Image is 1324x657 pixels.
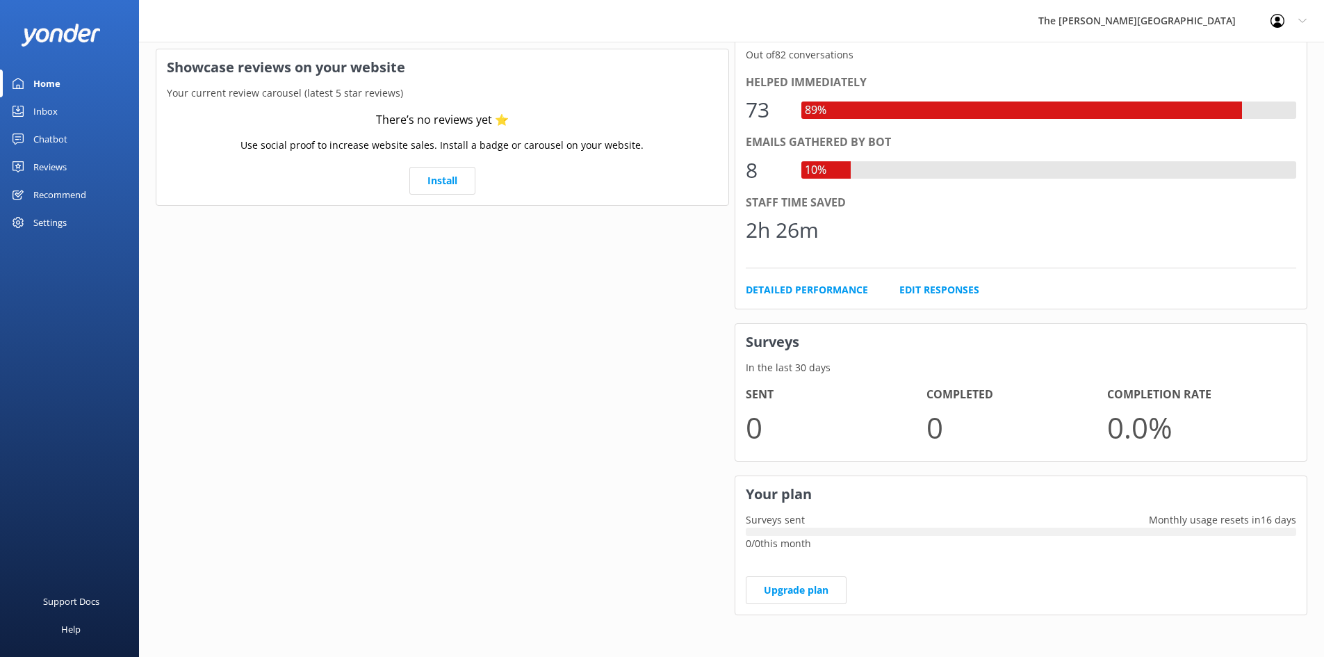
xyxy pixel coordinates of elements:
p: In the last 30 days [735,360,1307,375]
p: 0.0 % [1107,404,1288,451]
p: Out of 82 conversations [735,47,1307,63]
div: Chatbot [33,125,67,153]
div: Helped immediately [746,74,1297,92]
div: Reviews [33,153,67,181]
div: Help [61,615,81,643]
div: Recommend [33,181,86,209]
div: Settings [33,209,67,236]
p: Use social proof to increase website sales. Install a badge or carousel on your website. [240,138,644,153]
div: 73 [746,93,787,127]
p: Your current review carousel (latest 5 star reviews) [156,86,728,101]
div: 10% [801,161,830,179]
p: Monthly usage resets in 16 days [1138,512,1307,528]
a: Edit Responses [899,282,979,298]
p: 0 [926,404,1107,451]
div: Inbox [33,97,58,125]
div: 8 [746,154,787,187]
div: Support Docs [43,587,99,615]
h3: Showcase reviews on your website [156,49,728,86]
p: 0 / 0 this month [746,536,1297,551]
h3: Surveys [735,324,1307,360]
a: Install [409,167,475,195]
h4: Sent [746,386,926,404]
a: Detailed Performance [746,282,868,298]
p: 0 [746,404,926,451]
img: yonder-white-logo.png [21,24,101,47]
h4: Completion Rate [1107,386,1288,404]
div: Staff time saved [746,194,1297,212]
p: Surveys sent [735,512,815,528]
a: Upgrade plan [746,576,847,604]
div: 2h 26m [746,213,819,247]
div: Home [33,70,60,97]
h4: Completed [926,386,1107,404]
div: 89% [801,102,830,120]
div: Emails gathered by bot [746,133,1297,152]
h3: Your plan [735,476,1307,512]
div: There’s no reviews yet ⭐ [376,111,509,129]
